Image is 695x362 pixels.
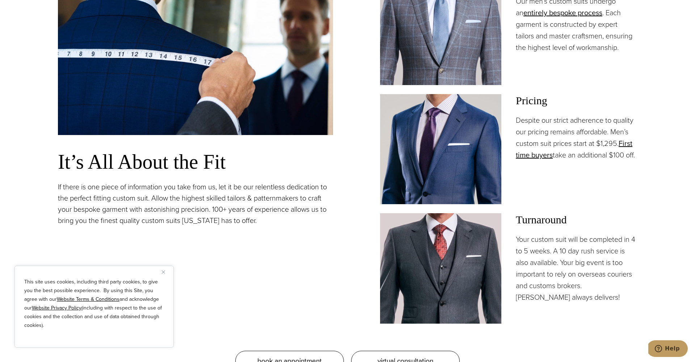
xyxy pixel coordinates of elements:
[32,304,81,312] a: Website Privacy Policy
[380,213,501,323] img: Client in vested charcoal bespoke suit with white shirt and red patterned tie.
[162,270,165,274] img: Close
[58,150,333,174] h3: It’s All About the Fit
[516,213,637,226] h3: Turnaround
[516,138,632,160] a: First time buyers
[58,181,333,226] p: If there is one piece of information you take from us, let it be our relentless dedication to the...
[162,268,170,276] button: Close
[516,114,637,161] p: Despite our strict adherence to quality our pricing remains affordable. Men’s custom suit prices ...
[516,233,637,303] p: Your custom suit will be completed in 4 to 5 weeks. A 10 day rush service is also available. Your...
[24,278,164,330] p: This site uses cookies, including third party cookies, to give you the best possible experience. ...
[648,340,688,358] iframe: Opens a widget where you can chat to one of our agents
[516,94,637,107] h3: Pricing
[523,7,602,18] a: entirely bespoke process
[380,94,501,204] img: Client in blue solid custom made suit with white shirt and navy tie. Fabric by Scabal.
[57,295,119,303] a: Website Terms & Conditions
